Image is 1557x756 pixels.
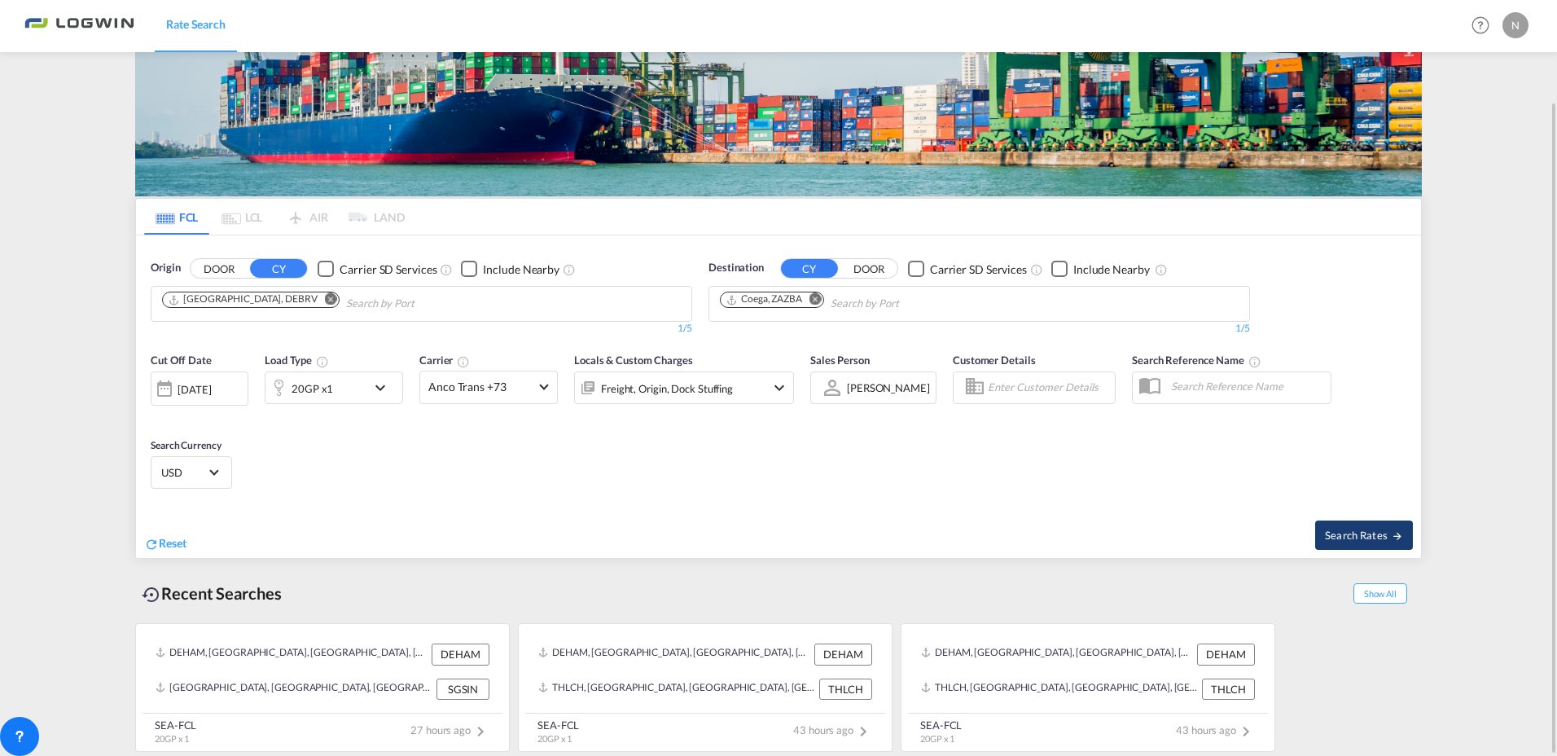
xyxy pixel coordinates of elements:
span: 43 hours ago [793,723,873,736]
md-icon: icon-chevron-right [1236,722,1256,741]
div: 20GP x1icon-chevron-down [265,371,403,404]
div: DEHAM [1197,644,1255,665]
span: Help [1467,11,1494,39]
span: Origin [151,260,180,276]
div: THLCH [819,679,872,700]
md-icon: icon-chevron-right [471,722,490,741]
span: Carrier [419,354,470,367]
md-icon: Unchecked: Search for CY (Container Yard) services for all selected carriers.Checked : Search for... [1030,263,1043,276]
md-select: Select Currency: $ USDUnited States Dollar [160,460,223,484]
span: Locals & Custom Charges [574,354,693,367]
span: 20GP x 1 [920,733,954,744]
div: Include Nearby [483,262,559,278]
input: Chips input. [831,291,985,317]
span: Reset [159,536,186,550]
div: Carrier SD Services [340,262,436,278]
div: Include Nearby [1073,262,1150,278]
div: SGSIN, Singapore, Singapore, South East Asia, Asia Pacific [156,679,432,700]
md-chips-wrap: Chips container. Use arrow keys to select chips. [717,287,992,317]
input: Enter Customer Details [988,376,1110,400]
div: DEHAM, Hamburg, Germany, Western Europe, Europe [538,644,810,665]
div: THLCH, Laem Chabang, Thailand, South East Asia, Asia Pacific [538,679,815,700]
span: 27 hours ago [410,723,490,736]
md-icon: icon-chevron-down [770,378,789,398]
span: Customer Details [953,354,1035,367]
span: 20GP x 1 [155,733,189,744]
md-icon: icon-backup-restore [142,585,161,604]
div: SEA-FCL [537,718,579,732]
span: Search Rates [1325,529,1403,542]
md-tab-item: FCL [144,199,209,235]
div: [PERSON_NAME] [847,381,930,394]
img: bc73a0e0d8c111efacd525e4c8ad7d32.png [24,7,134,44]
span: Sales Person [810,354,870,367]
button: CY [250,259,307,278]
span: Cut Off Date [151,354,212,367]
div: DEHAM [432,644,489,665]
md-icon: Your search will be saved by the below given name [1248,355,1261,368]
div: Freight Origin Dock Stuffing [601,377,733,400]
div: THLCH, Laem Chabang, Thailand, South East Asia, Asia Pacific [921,679,1198,700]
div: 1/5 [151,322,692,336]
div: Coega, ZAZBA [726,292,802,306]
md-icon: icon-chevron-down [371,378,398,398]
md-checkbox: Checkbox No Ink [461,260,559,277]
md-icon: The selected Trucker/Carrierwill be displayed in the rate results If the rates are from another f... [457,355,470,368]
span: 43 hours ago [1176,723,1256,736]
recent-search-card: DEHAM, [GEOGRAPHIC_DATA], [GEOGRAPHIC_DATA], [GEOGRAPHIC_DATA], [GEOGRAPHIC_DATA] DEHAMTHLCH, [GE... [901,623,1275,752]
div: SEA-FCL [155,718,196,732]
div: [DATE] [151,371,248,406]
div: Press delete to remove this chip. [168,292,321,306]
button: Remove [799,292,823,309]
div: 20GP x1 [292,377,333,400]
div: [DATE] [178,382,211,397]
div: OriginDOOR CY Checkbox No InkUnchecked: Search for CY (Container Yard) services for all selected ... [136,235,1421,557]
div: DEHAM, Hamburg, Germany, Western Europe, Europe [156,644,428,665]
div: Help [1467,11,1502,41]
span: Destination [708,260,764,276]
md-select: Sales Person: Nadja Abel [845,376,932,399]
md-checkbox: Checkbox No Ink [908,260,1027,277]
div: SGSIN [436,679,489,700]
md-datepicker: Select [151,403,163,425]
button: Remove [314,292,339,309]
div: icon-refreshReset [144,535,186,553]
md-chips-wrap: Chips container. Use arrow keys to select chips. [160,287,507,317]
div: N [1502,12,1528,38]
span: Anco Trans +73 [428,379,534,395]
input: Search Reference Name [1163,374,1331,398]
div: Carrier SD Services [930,262,1027,278]
md-pagination-wrapper: Use the left and right arrow keys to navigate between tabs [144,199,405,235]
button: DOOR [191,260,248,279]
recent-search-card: DEHAM, [GEOGRAPHIC_DATA], [GEOGRAPHIC_DATA], [GEOGRAPHIC_DATA], [GEOGRAPHIC_DATA] DEHAMTHLCH, [GE... [518,623,893,752]
span: USD [161,465,207,480]
div: DEHAM, Hamburg, Germany, Western Europe, Europe [921,644,1193,665]
div: Recent Searches [135,575,288,612]
span: Search Currency [151,439,221,451]
button: CY [781,259,838,278]
md-checkbox: Checkbox No Ink [1051,260,1150,277]
span: Load Type [265,354,329,367]
div: DEHAM [814,644,872,665]
div: Freight Origin Dock Stuffingicon-chevron-down [574,371,794,404]
div: SEA-FCL [920,718,962,732]
input: Chips input. [346,291,501,317]
div: Press delete to remove this chip. [726,292,805,306]
md-icon: Unchecked: Ignores neighbouring ports when fetching rates.Checked : Includes neighbouring ports w... [1155,263,1168,276]
div: THLCH [1202,679,1255,700]
recent-search-card: DEHAM, [GEOGRAPHIC_DATA], [GEOGRAPHIC_DATA], [GEOGRAPHIC_DATA], [GEOGRAPHIC_DATA] DEHAM[GEOGRAPHI... [135,623,510,752]
md-icon: Unchecked: Search for CY (Container Yard) services for all selected carriers.Checked : Search for... [440,263,453,276]
button: Search Ratesicon-arrow-right [1315,521,1413,550]
div: 1/5 [708,322,1250,336]
span: Search Reference Name [1132,354,1261,367]
md-icon: Unchecked: Ignores neighbouring ports when fetching rates.Checked : Includes neighbouring ports w... [563,263,576,276]
div: Bremerhaven, DEBRV [168,292,318,306]
button: DOOR [840,260,897,279]
span: 20GP x 1 [537,733,572,744]
md-icon: icon-information-outline [316,355,329,368]
span: Show All [1353,583,1407,604]
md-icon: icon-refresh [144,537,159,552]
md-icon: icon-arrow-right [1392,530,1403,542]
span: Rate Search [166,17,226,31]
